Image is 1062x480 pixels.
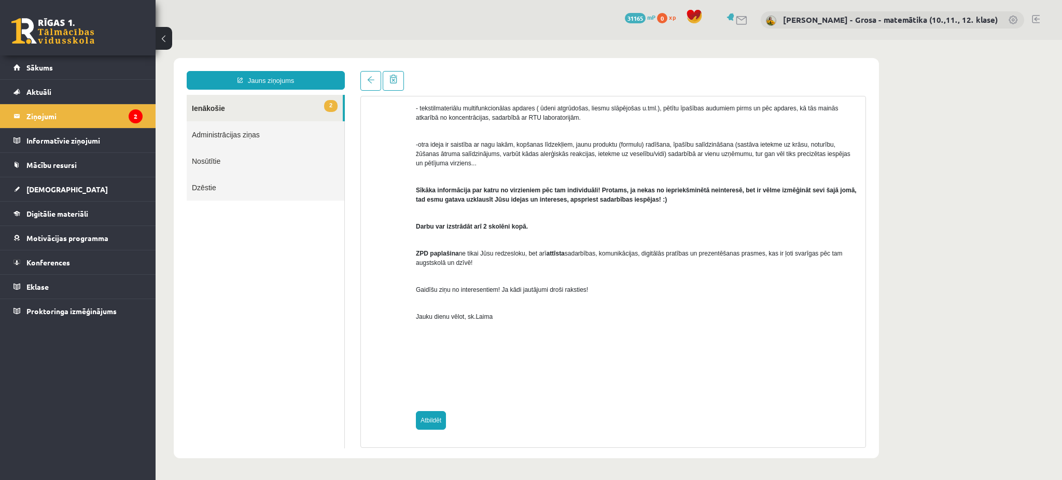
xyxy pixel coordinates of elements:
strong: ZPD paplašina [260,210,303,217]
span: 0 [657,13,667,23]
span: Digitālie materiāli [26,209,88,218]
span: [DEMOGRAPHIC_DATA] [26,185,108,194]
p: Gaidīšu ziņu no interesentiem! Ja kādi jautājumi droši raksties! [260,245,702,255]
a: Rīgas 1. Tālmācības vidusskola [11,18,94,44]
a: Konferences [13,250,143,274]
span: Motivācijas programma [26,233,108,243]
span: Konferences [26,258,70,267]
a: Digitālie materiāli [13,202,143,225]
a: 2Ienākošie [31,55,187,81]
a: Jauns ziņojums [31,31,189,50]
p: -otra ideja ir saistība ar nagu lakām, kopšanas līdzekļiem, jaunu produktu (formulu) radīšana, īp... [260,100,702,128]
strong: attīsta [390,210,409,217]
a: Aktuāli [13,80,143,104]
a: [DEMOGRAPHIC_DATA] [13,177,143,201]
a: Administrācijas ziņas [31,81,189,108]
a: 31165 mP [625,13,655,21]
img: Laima Tukāne - Grosa - matemātika (10.,11., 12. klase) [766,16,776,26]
strong: Darbu var izstrādāt arī 2 skolēni kopā. [260,183,372,190]
span: Aktuāli [26,87,51,96]
span: Sākums [26,63,53,72]
a: Motivācijas programma [13,226,143,250]
strong: Sīkāka informācija par katru no virzieniem pēc tam individuāli! Protams, ja nekas no iepriekšminē... [260,147,701,163]
legend: Informatīvie ziņojumi [26,129,143,152]
p: - tekstilmateriālu multifunkcionālas apdares ( ūdeni atgrūdošas, liesmu slāpējošas u.tml.), pētīt... [260,64,702,82]
a: Informatīvie ziņojumi [13,129,143,152]
a: Mācību resursi [13,153,143,177]
span: xp [669,13,676,21]
p: ne tikai Jūsu redzesloku, bet arī sadarbības, komunikācijas, digitālās pratības un prezentēšanas ... [260,209,702,228]
p: Jauku dienu vēlot, sk.Laima [260,272,702,281]
a: Sākums [13,55,143,79]
a: Dzēstie [31,134,189,161]
span: 2 [169,60,182,72]
a: 0 xp [657,13,681,21]
i: 2 [129,109,143,123]
span: 31165 [625,13,646,23]
legend: Ziņojumi [26,104,143,128]
a: Ziņojumi2 [13,104,143,128]
span: Mācību resursi [26,160,77,170]
span: Proktoringa izmēģinājums [26,306,117,316]
a: Nosūtītie [31,108,189,134]
a: Proktoringa izmēģinājums [13,299,143,323]
a: [PERSON_NAME] - Grosa - matemātika (10.,11., 12. klase) [783,15,998,25]
a: Atbildēt [260,371,290,390]
span: Eklase [26,282,49,291]
a: Eklase [13,275,143,299]
span: mP [647,13,655,21]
